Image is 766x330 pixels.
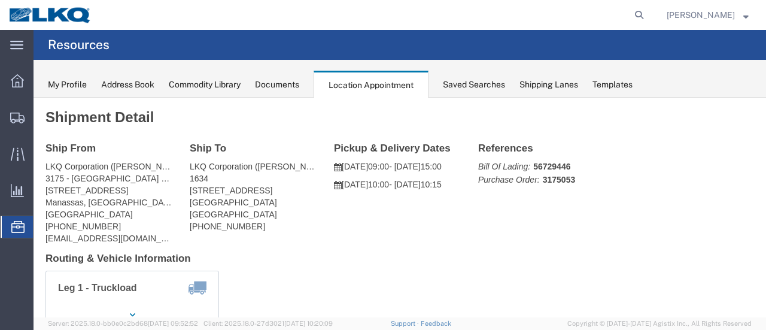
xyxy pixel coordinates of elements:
a: Support [391,320,421,327]
span: Sopha Sam [667,8,735,22]
div: Commodity Library [169,78,241,91]
div: Location Appointment [314,71,428,98]
span: Copyright © [DATE]-[DATE] Agistix Inc., All Rights Reserved [567,319,752,329]
div: Saved Searches [443,78,505,91]
span: Client: 2025.18.0-27d3021 [203,320,333,327]
div: Shipping Lanes [519,78,578,91]
span: [DATE] 09:52:52 [148,320,198,327]
img: logo [8,6,92,24]
h4: Resources [48,30,110,60]
div: Documents [255,78,299,91]
div: My Profile [48,78,87,91]
span: Server: 2025.18.0-bb0e0c2bd68 [48,320,198,327]
span: [DATE] 10:20:09 [284,320,333,327]
iframe: FS Legacy Container [34,98,766,317]
div: Address Book [101,78,154,91]
div: Templates [592,78,633,91]
a: Feedback [421,320,451,327]
button: [PERSON_NAME] [666,8,749,22]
